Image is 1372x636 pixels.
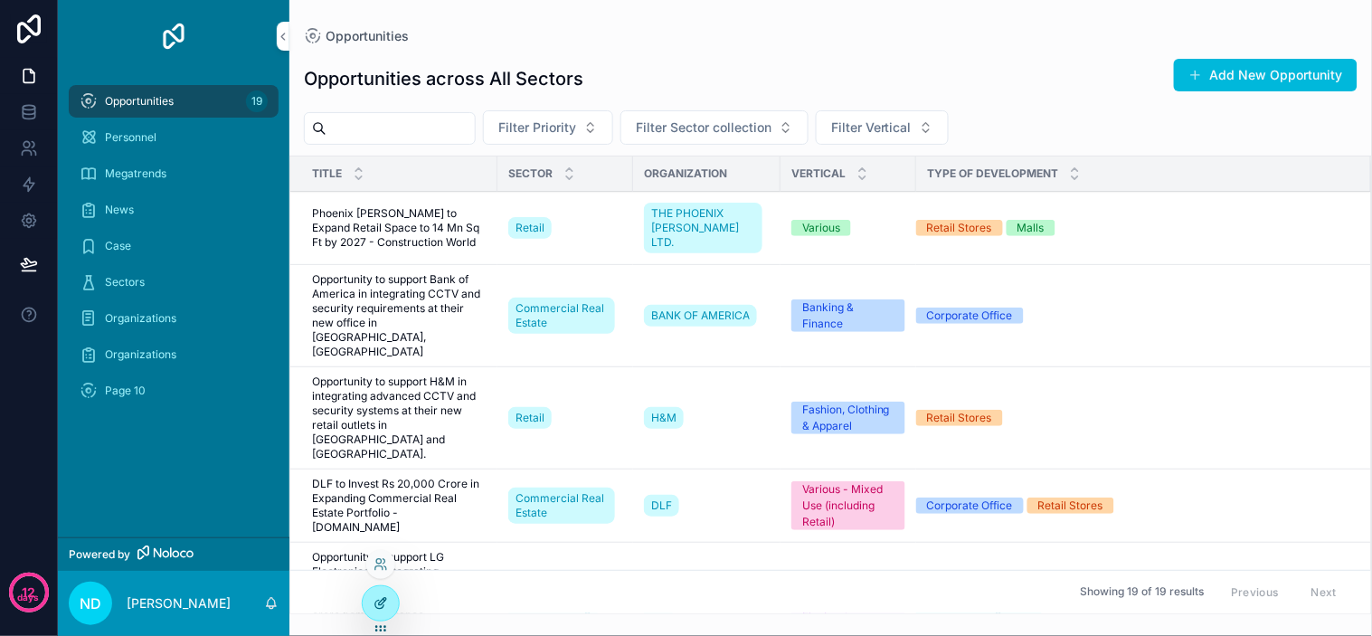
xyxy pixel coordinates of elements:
span: Organizations [105,311,176,326]
a: Opportunities [304,27,409,45]
a: Commercial Real Estate [508,298,615,334]
a: Page 10 [69,375,279,407]
a: H&M [644,403,770,432]
a: THE PHOENIX [PERSON_NAME] LTD. [644,203,762,253]
a: Personnel [69,121,279,154]
a: Commercial Real Estate [508,294,622,337]
span: Personnel [105,130,156,145]
button: Select Button [816,110,949,145]
span: Retail [516,221,544,235]
span: Filter Vertical [831,119,912,137]
span: Commercial Real Estate [516,301,608,330]
a: Corporate OfficeRetail Stores [916,498,1349,514]
div: Corporate Office [927,308,1013,324]
a: BANK OF AMERICA [644,301,770,330]
span: Sectors [105,275,145,290]
a: Fashion, Clothing & Apparel [791,402,905,434]
div: Retail Stores [927,220,992,236]
a: Banking & Finance [791,299,905,332]
div: Banking & Finance [802,299,894,332]
span: BANK OF AMERICA [651,309,750,323]
span: Filter Priority [498,119,576,137]
span: DLF [651,498,672,513]
a: News [69,194,279,226]
a: Case [69,230,279,262]
span: Organizations [105,347,176,362]
a: Commercial Real Estate [508,484,622,527]
a: Opportunities19 [69,85,279,118]
a: Sectors [69,266,279,299]
a: Various [791,220,905,236]
span: Megatrends [105,166,166,181]
span: Filter Sector collection [636,119,771,137]
p: days [18,591,40,605]
div: Fashion, Clothing & Apparel [802,402,894,434]
a: BANK OF AMERICA [644,305,757,327]
button: Add New Opportunity [1174,59,1358,91]
div: 19 [246,90,268,112]
a: Commercial Real Estate [508,488,615,524]
h1: Opportunities across All Sectors [304,66,583,91]
a: Retail [508,217,552,239]
a: Megatrends [69,157,279,190]
span: Showing 19 of 19 results [1080,585,1204,600]
div: Retail Stores [927,410,992,426]
span: Title [312,166,342,181]
p: [PERSON_NAME] [127,594,231,612]
span: Page 10 [105,384,146,398]
a: Retail StoresMalls [916,220,1349,236]
img: App logo [159,22,188,51]
a: Organizations [69,338,279,371]
span: Opportunities [105,94,174,109]
span: Commercial Real Estate [516,491,608,520]
span: ND [80,593,101,614]
span: Retail [516,411,544,425]
a: Phoenix [PERSON_NAME] to Expand Retail Space to 14 Mn Sq Ft by 2027 - Construction World [312,206,487,250]
a: DLF [644,495,679,517]
p: 12 [22,584,35,602]
span: Type of Development [927,166,1058,181]
a: DLF to Invest Rs 20,000 Crore in Expanding Commercial Real Estate Portfolio - [DOMAIN_NAME] [312,477,487,535]
span: Sector [508,166,553,181]
span: News [105,203,134,217]
span: Organization [644,166,727,181]
a: Opportunity to support Bank of America in integrating CCTV and security requirements at their new... [312,272,487,359]
a: H&M [644,407,684,429]
a: Retail Stores [916,410,1349,426]
button: Select Button [620,110,809,145]
div: Malls [1017,220,1045,236]
a: Retail [508,214,622,242]
button: Select Button [483,110,613,145]
a: Retail [508,403,622,432]
div: scrollable content [58,72,289,431]
a: Various - Mixed Use (including Retail) [791,481,905,530]
a: DLF [644,491,770,520]
span: THE PHOENIX [PERSON_NAME] LTD. [651,206,755,250]
span: Powered by [69,547,130,562]
div: Retail Stores [1038,498,1103,514]
div: Corporate Office [927,498,1013,514]
a: Organizations [69,302,279,335]
div: Various - Mixed Use (including Retail) [802,481,894,530]
a: Opportunity to support H&M in integrating advanced CCTV and security systems at their new retail ... [312,375,487,461]
a: Powered by [58,537,289,571]
div: Various [802,220,840,236]
span: H&M [651,411,677,425]
a: Corporate Office [916,308,1349,324]
span: Case [105,239,131,253]
a: THE PHOENIX [PERSON_NAME] LTD. [644,199,770,257]
span: Vertical [791,166,846,181]
a: Retail [508,407,552,429]
span: Opportunities [326,27,409,45]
